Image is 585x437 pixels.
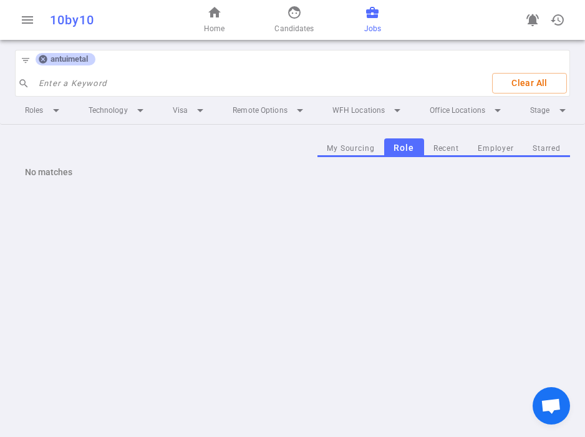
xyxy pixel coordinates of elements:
[20,12,35,27] span: menu
[274,5,314,35] a: Candidates
[525,12,540,27] span: notifications_active
[545,7,570,32] button: Open history
[384,138,424,158] button: Role
[322,99,415,122] li: WFH Locations
[520,99,580,122] li: Stage
[21,55,31,65] span: filter_list
[15,157,570,187] div: No matches
[207,5,222,20] span: home
[287,5,302,20] span: face
[364,22,381,35] span: Jobs
[50,12,169,27] div: 10by10
[204,22,225,35] span: Home
[523,140,570,157] button: Starred
[274,22,314,35] span: Candidates
[15,99,74,122] li: Roles
[15,7,40,32] button: Open menu
[533,387,570,425] a: Open chat
[317,140,384,157] button: My Sourcing
[18,78,29,89] span: search
[163,99,218,122] li: Visa
[492,73,567,94] button: Clear All
[420,99,515,122] li: Office Locations
[468,140,523,157] button: Employer
[223,99,317,122] li: Remote Options
[365,5,380,20] span: business_center
[204,5,225,35] a: Home
[46,54,93,64] span: antuimetal
[520,7,545,32] a: Go to see announcements
[550,12,565,27] span: history
[79,99,158,122] li: Technology
[424,140,468,157] button: Recent
[364,5,381,35] a: Jobs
